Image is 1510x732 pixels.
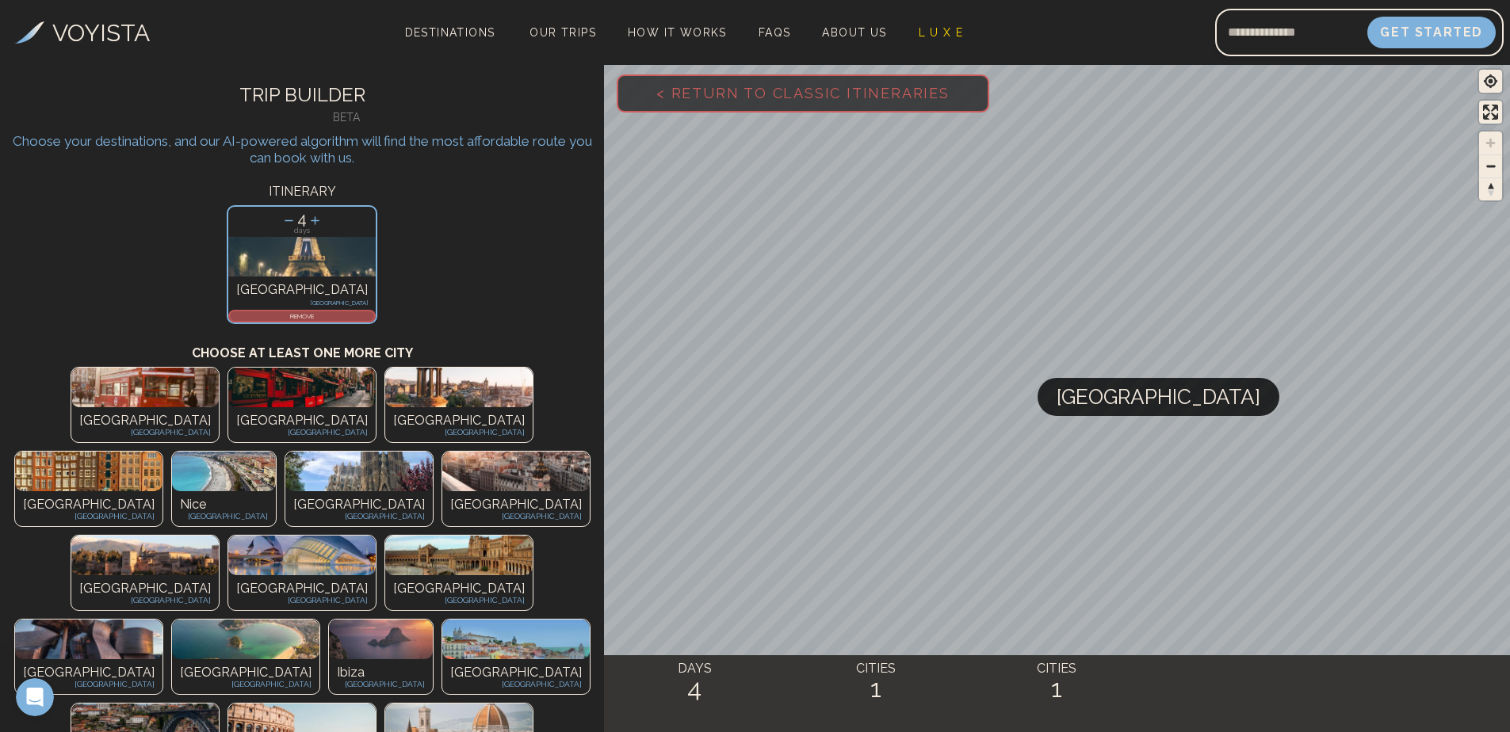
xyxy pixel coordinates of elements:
[621,21,733,44] a: How It Works
[337,663,425,682] p: Ibiza
[523,21,602,44] a: Our Trips
[293,510,425,522] p: [GEOGRAPHIC_DATA]
[15,620,162,659] img: Photo of undefined
[15,15,150,51] a: VOYISTA
[450,495,582,514] p: [GEOGRAPHIC_DATA]
[101,109,592,125] h4: BETA
[399,20,502,67] span: Destinations
[12,182,592,201] h3: ITINERARY
[180,663,312,682] p: [GEOGRAPHIC_DATA]
[236,426,368,438] p: [GEOGRAPHIC_DATA]
[966,659,1148,678] h4: CITIES
[230,311,374,321] p: REMOVE
[1479,177,1502,200] button: Reset bearing to north
[71,368,219,407] img: Photo of undefined
[180,495,268,514] p: Nice
[23,495,155,514] p: [GEOGRAPHIC_DATA]
[79,426,211,438] p: [GEOGRAPHIC_DATA]
[966,674,1148,703] h2: 1
[15,21,44,44] img: Voyista Logo
[604,62,1510,732] canvas: Map
[12,81,592,109] h2: TRIP BUILDER
[393,579,525,598] p: [GEOGRAPHIC_DATA]
[180,678,312,690] p: [GEOGRAPHIC_DATA]
[180,510,268,522] p: [GEOGRAPHIC_DATA]
[172,620,319,659] img: Photo of undefined
[293,495,425,514] p: [GEOGRAPHIC_DATA]
[617,74,989,112] button: < Return to Classic Itineraries
[236,579,368,598] p: [GEOGRAPHIC_DATA]
[450,510,582,522] p: [GEOGRAPHIC_DATA]
[604,674,786,703] h2: 4
[1367,17,1496,48] button: Get Started
[236,594,368,606] p: [GEOGRAPHIC_DATA]
[786,674,967,703] h2: 1
[79,594,211,606] p: [GEOGRAPHIC_DATA]
[1215,13,1367,51] input: Email address
[172,452,276,491] img: Photo of undefined
[297,209,307,228] span: 4
[450,663,582,682] p: [GEOGRAPHIC_DATA]
[23,663,155,682] p: [GEOGRAPHIC_DATA]
[1479,132,1502,154] button: Zoom in
[628,26,727,39] span: How It Works
[79,579,211,598] p: [GEOGRAPHIC_DATA]
[442,452,590,491] img: Photo of undefined
[393,426,525,438] p: [GEOGRAPHIC_DATA]
[1479,154,1502,177] button: Zoom out
[236,280,368,299] p: [GEOGRAPHIC_DATA]
[1479,70,1502,93] button: Find my location
[12,133,592,166] p: Choose your destinations, and our AI-powered algorithm will find the most affordable route you ca...
[393,411,525,430] p: [GEOGRAPHIC_DATA]
[236,411,368,430] p: [GEOGRAPHIC_DATA]
[752,21,797,44] a: FAQs
[822,26,886,39] span: About Us
[71,536,219,575] img: Photo of undefined
[228,227,376,234] p: days
[12,328,592,363] h3: Choose at least one more city
[1479,101,1502,124] button: Enter fullscreen
[759,26,791,39] span: FAQs
[604,659,786,678] h4: DAYS
[79,411,211,430] p: [GEOGRAPHIC_DATA]
[393,594,525,606] p: [GEOGRAPHIC_DATA]
[450,678,582,690] p: [GEOGRAPHIC_DATA]
[385,368,533,407] img: Photo of undefined
[228,368,376,407] img: Photo of undefined
[912,21,970,44] a: L U X E
[816,21,893,44] a: About Us
[337,678,425,690] p: [GEOGRAPHIC_DATA]
[23,510,155,522] p: [GEOGRAPHIC_DATA]
[52,15,150,51] h3: VOYISTA
[385,536,533,575] img: Photo of undefined
[23,678,155,690] p: [GEOGRAPHIC_DATA]
[1057,378,1260,416] span: [GEOGRAPHIC_DATA]
[329,620,433,659] img: Photo of undefined
[919,26,964,39] span: L U X E
[236,299,368,306] p: [GEOGRAPHIC_DATA]
[442,620,590,659] img: Photo of undefined
[631,59,975,127] span: < Return to Classic Itineraries
[285,452,433,491] img: Photo of undefined
[529,26,596,39] span: Our Trips
[16,678,54,716] iframe: Intercom live chat
[15,452,162,491] img: Photo of undefined
[228,536,376,575] img: Photo of undefined
[786,659,967,678] h4: CITIES
[228,237,376,276] img: Photo of paris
